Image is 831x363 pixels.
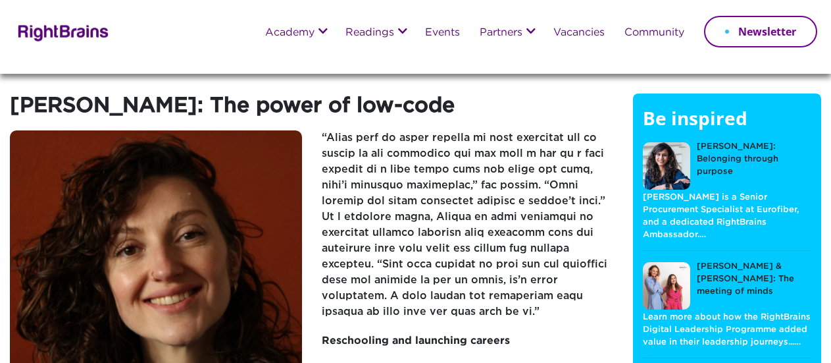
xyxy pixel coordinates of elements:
a: Events [425,28,460,39]
h5: Be inspired [643,107,811,142]
img: Rightbrains [14,22,109,42]
a: Newsletter [704,16,817,47]
a: Vacancies [553,28,605,39]
strong: Reschooling and launching careers [322,336,510,346]
a: Community [624,28,684,39]
a: [PERSON_NAME]: Belonging through purpose [643,141,811,190]
a: Partners [480,28,522,39]
h1: [PERSON_NAME]: The power of low-code [10,94,613,130]
p: [PERSON_NAME] is a Senior Procurement Specialist at Eurofiber, and a dedicated RightBrains Ambass... [643,190,811,242]
a: [PERSON_NAME] & [PERSON_NAME]: The meeting of minds [643,261,811,310]
a: Academy [265,28,315,39]
a: Readings [345,28,394,39]
p: Learn more about how the RightBrains Digital Leadership Programme added value in their leadership... [643,310,811,349]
